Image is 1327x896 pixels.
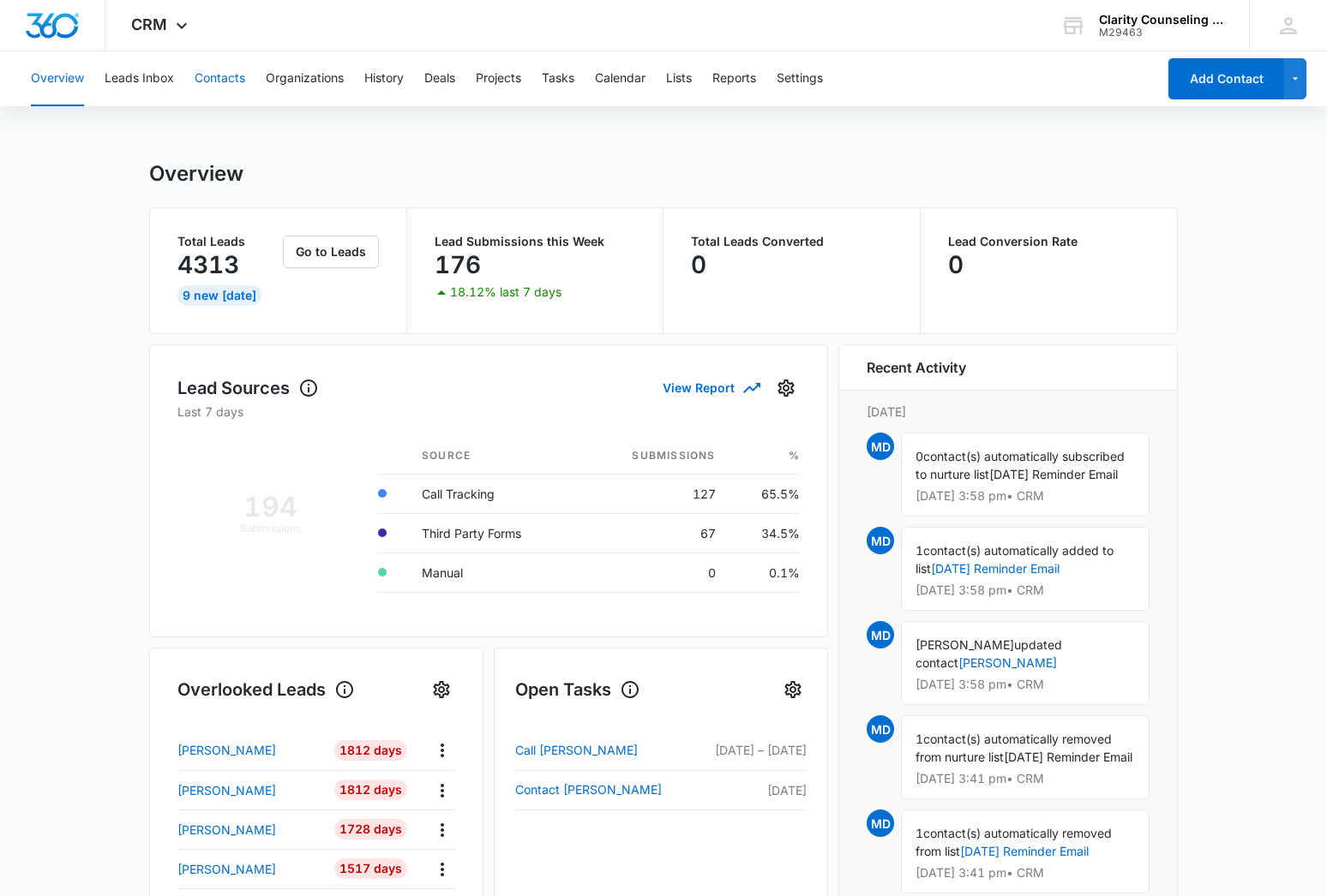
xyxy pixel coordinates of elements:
p: [DATE] 3:58 pm • CRM [916,678,1135,690]
div: account name [1099,13,1224,27]
p: Submissions [240,521,301,536]
p: Lead Submissions this Week [435,236,636,248]
button: Actions [429,737,455,763]
td: 0.1% [730,553,800,592]
span: contact(s) automatically added to list [916,543,1114,576]
div: 1812 Days [334,780,407,800]
h1: Overlooked Leads [177,677,355,702]
td: 65.5% [730,474,800,513]
div: account id [1099,27,1224,39]
th: Submissions [579,438,730,475]
td: Third Party Forms [408,513,579,553]
span: [DATE] Reminder Email [1004,750,1132,764]
p: 4313 [177,251,239,278]
p: [DATE] 3:58 pm • CRM [916,490,1135,502]
a: [DATE] Reminder Email [931,561,1060,576]
button: Actions [429,777,455,803]
div: 1728 Days [334,819,407,839]
h6: Recent Activity [867,357,966,378]
button: Reports [712,51,756,106]
p: 0 [948,251,964,278]
h1: Overview [149,161,243,187]
span: CRM [131,15,167,33]
td: 67 [579,513,730,553]
button: Add Contact [1168,58,1284,99]
span: MD [867,527,894,554]
button: Actions [429,816,455,843]
button: Tasks [542,51,574,106]
div: 9 New [DATE] [177,285,261,306]
button: Projects [476,51,521,106]
a: [PERSON_NAME] [177,741,321,759]
button: Actions [429,856,455,882]
button: Settings [772,374,800,402]
span: 1 [916,543,923,558]
span: contact(s) automatically removed from list [916,826,1112,858]
a: [PERSON_NAME] [177,781,321,799]
th: Source [408,438,579,475]
a: Contact [PERSON_NAME] [515,780,694,800]
div: 1517 Days [334,858,407,879]
a: [DATE] Reminder Email [960,844,1089,858]
span: MD [867,621,894,648]
button: History [364,51,404,106]
p: 18.12% last 7 days [450,286,561,298]
td: 34.5% [730,513,800,553]
a: [PERSON_NAME] [177,860,321,878]
button: Organizations [266,51,344,106]
button: Settings [779,676,807,703]
h1: Lead Sources [177,375,319,401]
p: [DATE] 3:58 pm • CRM [916,584,1135,596]
a: [PERSON_NAME] [177,821,321,839]
span: contact(s) automatically removed from nurture list [916,732,1112,764]
p: [DATE] – [DATE] [694,741,807,759]
h1: Open Tasks [515,677,640,702]
p: [PERSON_NAME] [177,860,276,878]
th: % [730,438,800,475]
p: [DATE] 3:41 pm • CRM [916,867,1135,879]
button: Go to Leads [283,236,379,268]
a: Call [PERSON_NAME] [515,740,694,761]
button: Calendar [595,51,645,106]
a: [PERSON_NAME] [958,655,1057,670]
button: Leads Inbox [105,51,174,106]
div: 1812 Days [334,740,407,761]
td: 0 [579,553,730,592]
p: Total Leads Converted [691,236,892,248]
span: MD [867,809,894,837]
td: Call Tracking [408,474,579,513]
span: 0 [916,449,923,463]
span: [DATE] Reminder Email [989,467,1118,481]
button: Settings [428,676,455,703]
p: Last 7 days [177,403,800,421]
p: [DATE] 3:41 pm • CRM [916,773,1135,785]
p: 0 [691,251,706,278]
button: Settings [777,51,823,106]
p: [PERSON_NAME] [177,741,276,759]
p: [PERSON_NAME] [177,821,276,839]
span: MD [867,715,894,743]
span: [PERSON_NAME] [916,637,1014,652]
p: 194 [240,493,301,521]
span: 1 [916,732,923,746]
button: Deals [424,51,455,106]
p: 176 [435,251,481,278]
button: Lists [666,51,692,106]
p: Total Leads [177,236,279,248]
p: Lead Conversion Rate [948,236,1150,248]
button: View Report [663,373,759,403]
span: MD [867,433,894,460]
span: contact(s) automatically subscribed to nurture list [916,449,1125,481]
td: 127 [579,474,730,513]
button: Overview [31,51,84,106]
a: Go to Leads [283,244,379,259]
p: [DATE] [867,403,1150,421]
span: 1 [916,826,923,840]
p: [DATE] [694,781,807,799]
td: Manual [408,553,579,592]
p: [PERSON_NAME] [177,781,276,799]
button: Contacts [195,51,245,106]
